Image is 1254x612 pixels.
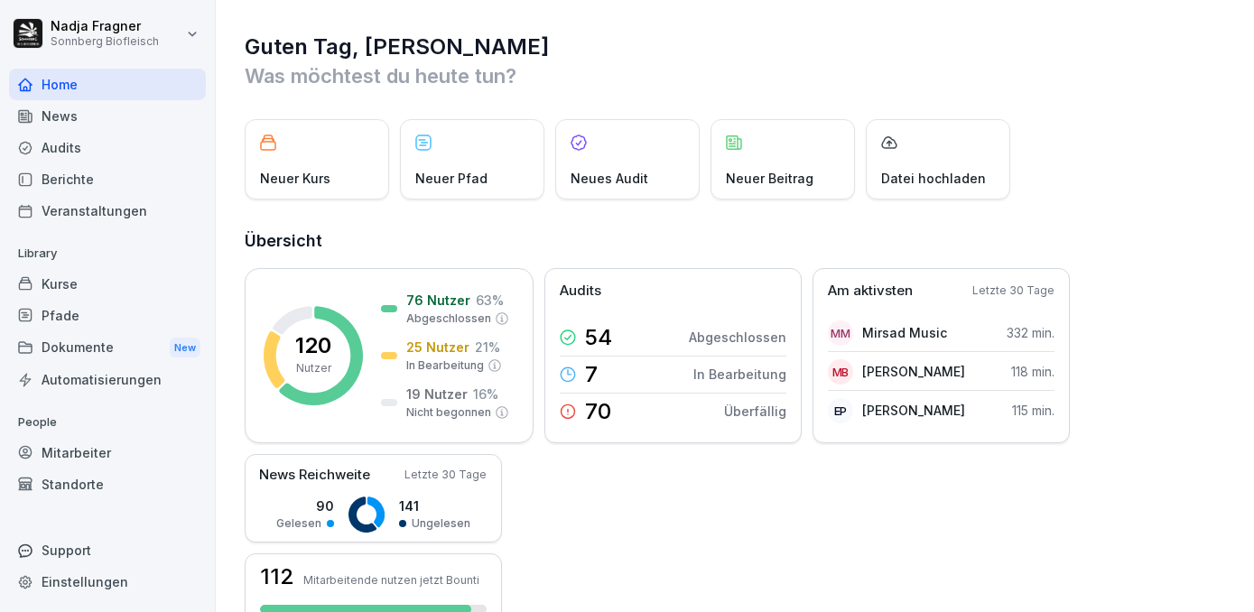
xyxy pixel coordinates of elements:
p: Neuer Pfad [415,169,488,188]
p: 120 [295,335,331,357]
p: 141 [399,496,470,515]
h2: Übersicht [245,228,1227,254]
p: 16 % [473,385,498,403]
p: Gelesen [276,515,321,532]
div: EP [828,398,853,423]
p: Neues Audit [571,169,648,188]
div: New [170,338,200,358]
p: 115 min. [1012,401,1054,420]
a: News [9,100,206,132]
p: News Reichweite [259,465,370,486]
p: Nutzer [296,360,331,376]
p: [PERSON_NAME] [862,362,965,381]
p: 54 [585,327,612,348]
p: Ungelesen [412,515,470,532]
p: 70 [585,401,611,422]
a: Veranstaltungen [9,195,206,227]
p: In Bearbeitung [693,365,786,384]
p: 90 [276,496,334,515]
div: Dokumente [9,331,206,365]
p: Letzte 30 Tage [972,283,1054,299]
a: DokumenteNew [9,331,206,365]
p: Am aktivsten [828,281,913,301]
p: 332 min. [1007,323,1054,342]
p: 7 [585,364,598,385]
p: [PERSON_NAME] [862,401,965,420]
p: Abgeschlossen [406,311,491,327]
p: Sonnberg Biofleisch [51,35,159,48]
p: 63 % [476,291,504,310]
p: Datei hochladen [881,169,986,188]
p: Mitarbeitende nutzen jetzt Bounti [303,573,479,587]
p: Letzte 30 Tage [404,467,487,483]
a: Standorte [9,468,206,500]
h1: Guten Tag, [PERSON_NAME] [245,32,1227,61]
p: Nadja Fragner [51,19,159,34]
a: Mitarbeiter [9,437,206,468]
a: Automatisierungen [9,364,206,395]
a: Kurse [9,268,206,300]
a: Audits [9,132,206,163]
p: People [9,408,206,437]
p: Neuer Kurs [260,169,330,188]
a: Einstellungen [9,566,206,598]
p: Abgeschlossen [689,328,786,347]
div: MB [828,359,853,385]
p: 25 Nutzer [406,338,469,357]
p: Audits [560,281,601,301]
h3: 112 [260,566,294,588]
a: Home [9,69,206,100]
div: Support [9,534,206,566]
a: Pfade [9,300,206,331]
p: 19 Nutzer [406,385,468,403]
p: 76 Nutzer [406,291,470,310]
p: In Bearbeitung [406,357,484,374]
p: Nicht begonnen [406,404,491,421]
p: 21 % [475,338,500,357]
p: Mirsad Music [862,323,947,342]
div: MM [828,320,853,346]
a: Berichte [9,163,206,195]
p: Neuer Beitrag [726,169,813,188]
p: 118 min. [1011,362,1054,381]
p: Was möchtest du heute tun? [245,61,1227,90]
p: Überfällig [724,402,786,421]
p: Library [9,239,206,268]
